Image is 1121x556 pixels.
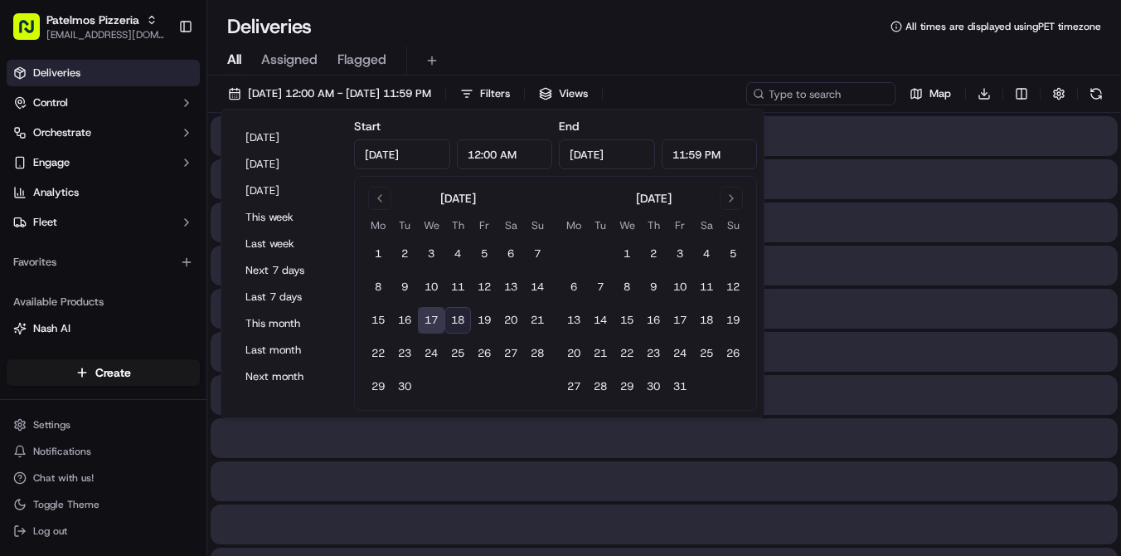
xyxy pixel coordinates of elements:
div: 📗 [17,373,30,386]
div: Past conversations [17,216,111,229]
button: 5 [471,241,497,267]
th: Saturday [693,217,720,234]
button: 31 [667,373,693,400]
th: Sunday [524,217,551,234]
span: Views [559,86,588,101]
button: 14 [587,307,614,334]
button: 3 [667,241,693,267]
div: [DATE] [440,190,476,207]
button: Engage [7,149,200,176]
img: 1736555255976-a54dd68f-1ca7-489b-9aae-adbdc363a1c4 [33,258,46,271]
img: Nash [17,17,50,50]
button: 20 [497,307,524,334]
span: API Documentation [157,371,266,388]
button: 30 [391,373,418,400]
a: Powered byPylon [117,411,201,424]
button: 21 [524,307,551,334]
a: 💻API Documentation [133,364,273,394]
span: Notifications [33,445,91,458]
th: Thursday [640,217,667,234]
button: 8 [365,274,391,300]
span: Orchestrate [33,125,91,140]
button: 9 [640,274,667,300]
button: 18 [693,307,720,334]
span: Pylon [165,412,201,424]
span: [PERSON_NAME] [51,302,134,315]
button: 26 [720,340,746,367]
th: Sunday [720,217,746,234]
button: 26 [471,340,497,367]
button: [DATE] [238,126,337,149]
button: [DATE] [238,153,337,176]
button: Settings [7,413,200,437]
a: Nash AI [13,321,193,336]
span: Create [95,364,131,381]
button: 6 [560,274,587,300]
button: 7 [587,274,614,300]
button: 23 [391,340,418,367]
button: 29 [614,373,640,400]
button: 11 [693,274,720,300]
button: Nash AI [7,315,200,342]
button: 28 [524,340,551,367]
button: Filters [453,82,517,105]
button: Last 7 days [238,285,337,309]
button: 11 [444,274,471,300]
a: Deliveries [7,60,200,86]
span: Engage [33,155,70,170]
span: Toggle Theme [33,498,99,511]
div: Favorites [7,249,200,276]
button: 5 [720,241,746,267]
button: 29 [365,373,391,400]
button: Last week [238,232,337,256]
button: Refresh [1085,82,1108,105]
span: [DATE] [147,257,181,271]
span: • [138,257,143,271]
button: Control [7,90,200,116]
button: 15 [365,307,391,334]
button: 19 [471,307,497,334]
button: 4 [693,241,720,267]
button: 18 [444,307,471,334]
span: Control [33,95,68,110]
button: 20 [560,340,587,367]
span: All times are displayed using PET timezone [905,20,1101,33]
button: Toggle Theme [7,493,200,516]
th: Thursday [444,217,471,234]
img: 1736555255976-a54dd68f-1ca7-489b-9aae-adbdc363a1c4 [33,303,46,316]
button: 4 [444,241,471,267]
button: 10 [667,274,693,300]
button: Log out [7,519,200,543]
button: 27 [560,373,587,400]
button: This month [238,312,337,335]
label: Start [354,119,381,134]
th: Friday [471,217,497,234]
button: Patelmos Pizzeria [46,12,139,28]
button: 15 [614,307,640,334]
button: See all [257,212,302,232]
button: 30 [640,373,667,400]
span: All [227,50,241,70]
span: Filters [480,86,510,101]
button: 21 [587,340,614,367]
button: [EMAIL_ADDRESS][DOMAIN_NAME] [46,28,165,41]
span: Knowledge Base [33,371,127,388]
button: 16 [391,307,418,334]
button: 13 [497,274,524,300]
button: Patelmos Pizzeria[EMAIL_ADDRESS][DOMAIN_NAME] [7,7,172,46]
span: [DATE] 12:00 AM - [DATE] 11:59 PM [248,86,431,101]
span: • [138,302,143,315]
button: 22 [614,340,640,367]
button: Orchestrate [7,119,200,146]
img: 1738778727109-b901c2ba-d612-49f7-a14d-d897ce62d23f [35,159,65,188]
button: 12 [471,274,497,300]
span: Fleet [33,215,57,230]
div: Available Products [7,289,200,315]
div: We're available if you need us! [75,175,228,188]
img: 1736555255976-a54dd68f-1ca7-489b-9aae-adbdc363a1c4 [17,159,46,188]
span: Flagged [337,50,386,70]
a: Analytics [7,179,200,206]
button: 2 [391,241,418,267]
